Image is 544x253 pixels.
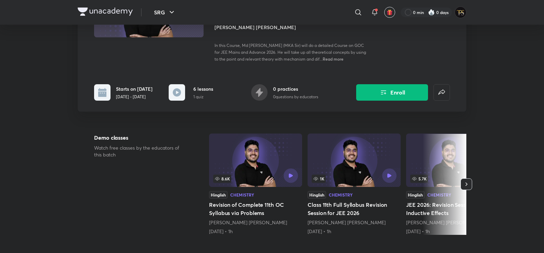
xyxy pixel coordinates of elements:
div: 4th Jun • 1h [308,228,401,235]
button: avatar [384,7,395,18]
a: Company Logo [78,8,133,17]
a: JEE 2026: Revision Session on Inductive Effects [406,134,499,235]
a: 1KHinglishChemistryClass 11th Full Syllabus Revision Session for JEE 2026[PERSON_NAME] [PERSON_NA... [308,134,401,235]
h4: [PERSON_NAME] [PERSON_NAME] [215,24,368,31]
p: Watch free classes by the educators of this batch [94,144,187,158]
h6: 6 lessons [193,85,213,92]
img: avatar [387,9,393,15]
div: Mohammad Kashif Alam [209,219,302,226]
p: 0 questions by educators [273,94,318,100]
p: [DATE] - [DATE] [116,94,153,100]
div: Chemistry [329,193,353,197]
a: [PERSON_NAME] [PERSON_NAME] [308,219,386,226]
div: 27th Apr • 1h [209,228,302,235]
button: Enroll [356,84,428,101]
div: Hinglish [406,191,425,199]
h5: Revision of Complete 11th OC Syllabus via Problems [209,201,302,217]
button: false [433,84,450,101]
div: 18th Jun • 1h [406,228,499,235]
p: 1 quiz [193,94,213,100]
span: 5.7K [410,175,428,183]
a: 8.6KHinglishChemistryRevision of Complete 11th OC Syllabus via Problems[PERSON_NAME] [PERSON_NAME... [209,134,302,235]
img: Tanishq Sahu [455,7,466,18]
a: Revision of Complete 11th OC Syllabus via Problems [209,134,302,235]
a: 5.7KHinglishChemistryJEE 2026: Revision Session on Inductive Effects[PERSON_NAME] [PERSON_NAME][D... [406,134,499,235]
div: Chemistry [230,193,254,197]
h5: Class 11th Full Syllabus Revision Session for JEE 2026 [308,201,401,217]
span: Read more [323,56,344,62]
img: Company Logo [78,8,133,16]
div: Mohammad Kashif Alam [406,219,499,226]
h5: JEE 2026: Revision Session on Inductive Effects [406,201,499,217]
h5: Demo classes [94,134,187,142]
img: streak [428,9,435,16]
a: [PERSON_NAME] [PERSON_NAME] [406,219,484,226]
span: In this Course, Md [PERSON_NAME] (MKA Sir) will do a detailed Course on GOC for JEE Mains and Adv... [215,43,366,62]
div: Mohammad Kashif Alam [308,219,401,226]
h6: 0 practices [273,85,318,92]
h6: Starts on [DATE] [116,85,153,92]
div: Hinglish [209,191,228,199]
span: 1K [312,175,326,183]
span: 8.6K [213,175,231,183]
a: [PERSON_NAME] [PERSON_NAME] [209,219,287,226]
button: SRG [150,5,180,19]
a: Class 11th Full Syllabus Revision Session for JEE 2026 [308,134,401,235]
div: Hinglish [308,191,326,199]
